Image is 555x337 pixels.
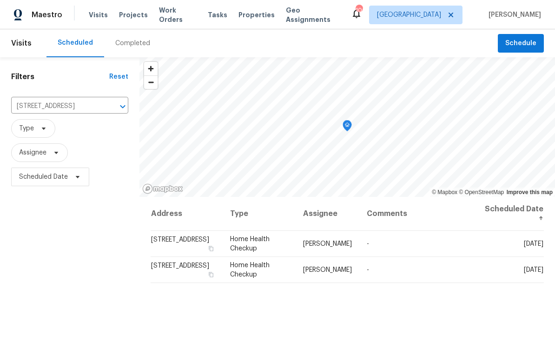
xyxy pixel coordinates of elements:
th: Scheduled Date ↑ [477,197,544,231]
th: Assignee [296,197,359,231]
h1: Filters [11,72,109,81]
span: [DATE] [524,267,543,273]
span: Schedule [505,38,536,49]
a: Improve this map [507,189,553,195]
span: [PERSON_NAME] [303,267,352,273]
span: Home Health Checkup [230,262,270,278]
div: 106 [356,6,362,15]
span: Zoom out [144,76,158,89]
div: Completed [115,39,150,48]
a: OpenStreetMap [459,189,504,195]
canvas: Map [139,57,555,197]
span: [STREET_ADDRESS] [151,236,209,243]
span: Properties [238,10,275,20]
span: Scheduled Date [19,172,68,182]
a: Mapbox homepage [142,183,183,194]
span: Visits [11,33,32,54]
span: [STREET_ADDRESS] [151,263,209,269]
th: Comments [359,197,477,231]
span: Home Health Checkup [230,236,270,252]
span: - [367,241,369,247]
span: [GEOGRAPHIC_DATA] [377,10,441,20]
input: Search for an address... [11,99,102,114]
span: Type [19,124,34,133]
div: Reset [109,72,128,81]
button: Schedule [498,34,544,53]
span: - [367,267,369,273]
span: Visits [89,10,108,20]
span: Tasks [208,12,227,18]
button: Copy Address [207,270,215,279]
div: Scheduled [58,38,93,47]
th: Address [151,197,223,231]
span: [PERSON_NAME] [303,241,352,247]
a: Mapbox [432,189,457,195]
button: Zoom in [144,62,158,75]
button: Copy Address [207,244,215,253]
span: Projects [119,10,148,20]
span: [PERSON_NAME] [485,10,541,20]
th: Type [223,197,296,231]
span: Geo Assignments [286,6,340,24]
button: Open [116,100,129,113]
span: Work Orders [159,6,197,24]
span: Assignee [19,148,46,157]
span: Maestro [32,10,62,20]
button: Zoom out [144,75,158,89]
div: Map marker [343,120,352,135]
span: [DATE] [524,241,543,247]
